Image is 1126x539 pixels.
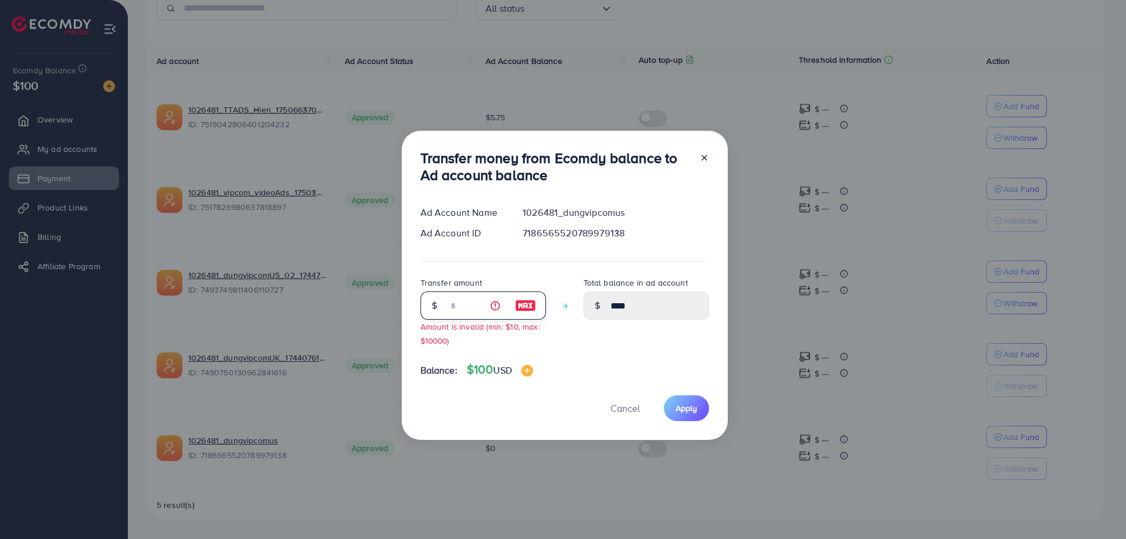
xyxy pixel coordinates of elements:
[521,365,533,377] img: image
[676,402,697,414] span: Apply
[420,150,690,184] h3: Transfer money from Ecomdy balance to Ad account balance
[515,299,536,313] img: image
[584,277,688,289] label: Total balance in ad account
[513,226,718,240] div: 7186565520789979138
[411,226,514,240] div: Ad Account ID
[493,364,511,377] span: USD
[420,277,482,289] label: Transfer amount
[420,321,540,345] small: Amount is invalid (min: $10, max: $10000)
[664,395,709,421] button: Apply
[467,362,533,377] h4: $100
[611,402,640,415] span: Cancel
[513,206,718,219] div: 1026481_dungvipcomus
[411,206,514,219] div: Ad Account Name
[1076,486,1117,530] iframe: Chat
[596,395,654,421] button: Cancel
[420,364,457,377] span: Balance:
